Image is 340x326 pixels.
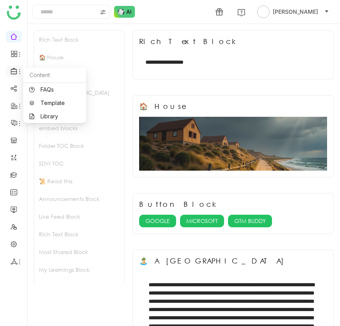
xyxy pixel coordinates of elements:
[273,7,318,16] span: [PERSON_NAME]
[29,100,80,106] a: Template
[34,119,124,137] div: embed blocks
[234,217,266,225] span: GTM BUDDY
[255,6,331,18] button: [PERSON_NAME]
[34,190,124,208] div: Announcements Block
[180,215,224,227] button: MICROSOFT
[23,68,86,83] div: Content
[139,102,185,111] div: 🏠 House
[34,137,124,155] div: Folder TOC Block
[34,243,124,261] div: Most Shared Block
[257,6,270,18] img: avatar
[186,217,218,225] span: MICROSOFT
[29,87,80,92] a: FAQs
[34,261,124,278] div: My Learnings Block
[34,225,124,243] div: Rich Text Block
[29,114,80,119] a: Library
[34,155,124,172] div: SDW TOC
[34,31,124,48] div: Rich Text Block
[228,215,272,227] button: GTM BUDDY
[139,215,176,227] button: GOOGLE
[114,6,135,18] img: ask-buddy-normal.svg
[34,278,124,296] div: My Stats Block
[34,48,124,66] div: 🏠 House
[139,37,239,46] div: Rich Text Block
[139,200,219,208] div: Button Block
[7,6,21,20] img: logo
[139,117,327,171] img: 68553b2292361c547d91f02a
[237,9,245,17] img: help.svg
[100,9,106,15] img: search-type.svg
[145,217,170,225] span: GOOGLE
[139,256,288,265] div: 🏝️ A [GEOGRAPHIC_DATA]
[34,172,124,190] div: 📜 Read this
[34,208,124,225] div: Live Feed Block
